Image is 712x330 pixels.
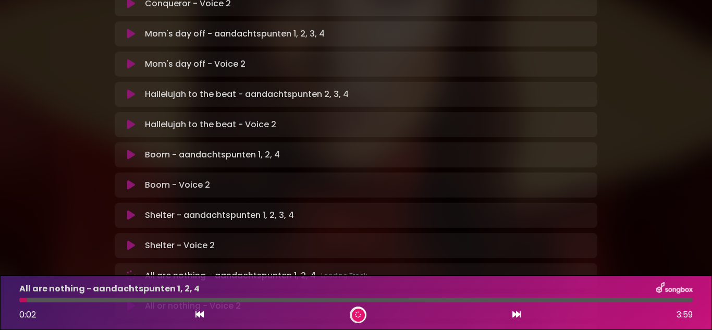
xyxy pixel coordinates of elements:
p: Boom - aandachtspunten 1, 2, 4 [145,149,280,161]
p: All are nothing - aandachtspunten 1, 2, 4 [19,283,200,295]
p: Mom's day off - Voice 2 [145,58,245,70]
p: Mom's day off - aandachtspunten 1, 2, 3, 4 [145,28,325,40]
span: 0:02 [19,309,36,321]
span: Loading Track... [321,271,372,280]
img: songbox-logo-white.png [656,282,693,296]
p: Hallelujah to the beat - Voice 2 [145,118,276,131]
p: All are nothing - aandachtspunten 1, 2, 4 [145,270,372,282]
p: Shelter - aandachtspunten 1, 2, 3, 4 [145,209,294,222]
span: 3:59 [677,309,693,321]
p: Boom - Voice 2 [145,179,210,191]
p: Shelter - Voice 2 [145,239,215,252]
p: Hallelujah to the beat - aandachtspunten 2, 3, 4 [145,88,349,101]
